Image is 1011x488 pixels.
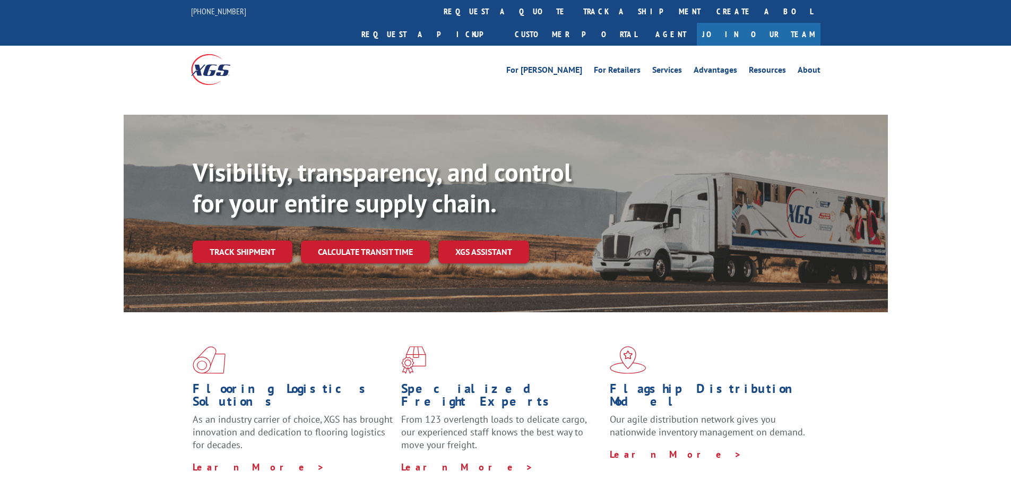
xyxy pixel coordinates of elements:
[652,66,682,78] a: Services
[353,23,507,46] a: Request a pickup
[193,461,325,473] a: Learn More >
[191,6,246,16] a: [PHONE_NUMBER]
[301,241,430,263] a: Calculate transit time
[610,413,805,438] span: Our agile distribution network gives you nationwide inventory management on demand.
[610,448,742,460] a: Learn More >
[401,346,426,374] img: xgs-icon-focused-on-flooring-red
[610,346,646,374] img: xgs-icon-flagship-distribution-model-red
[610,382,810,413] h1: Flagship Distribution Model
[193,413,393,451] span: As an industry carrier of choice, XGS has brought innovation and dedication to flooring logistics...
[694,66,737,78] a: Advantages
[645,23,697,46] a: Agent
[798,66,820,78] a: About
[193,346,226,374] img: xgs-icon-total-supply-chain-intelligence-red
[193,241,292,263] a: Track shipment
[594,66,641,78] a: For Retailers
[438,241,529,263] a: XGS ASSISTANT
[506,66,582,78] a: For [PERSON_NAME]
[401,461,533,473] a: Learn More >
[697,23,820,46] a: Join Our Team
[507,23,645,46] a: Customer Portal
[193,382,393,413] h1: Flooring Logistics Solutions
[193,156,572,219] b: Visibility, transparency, and control for your entire supply chain.
[749,66,786,78] a: Resources
[401,413,602,460] p: From 123 overlength loads to delicate cargo, our experienced staff knows the best way to move you...
[401,382,602,413] h1: Specialized Freight Experts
